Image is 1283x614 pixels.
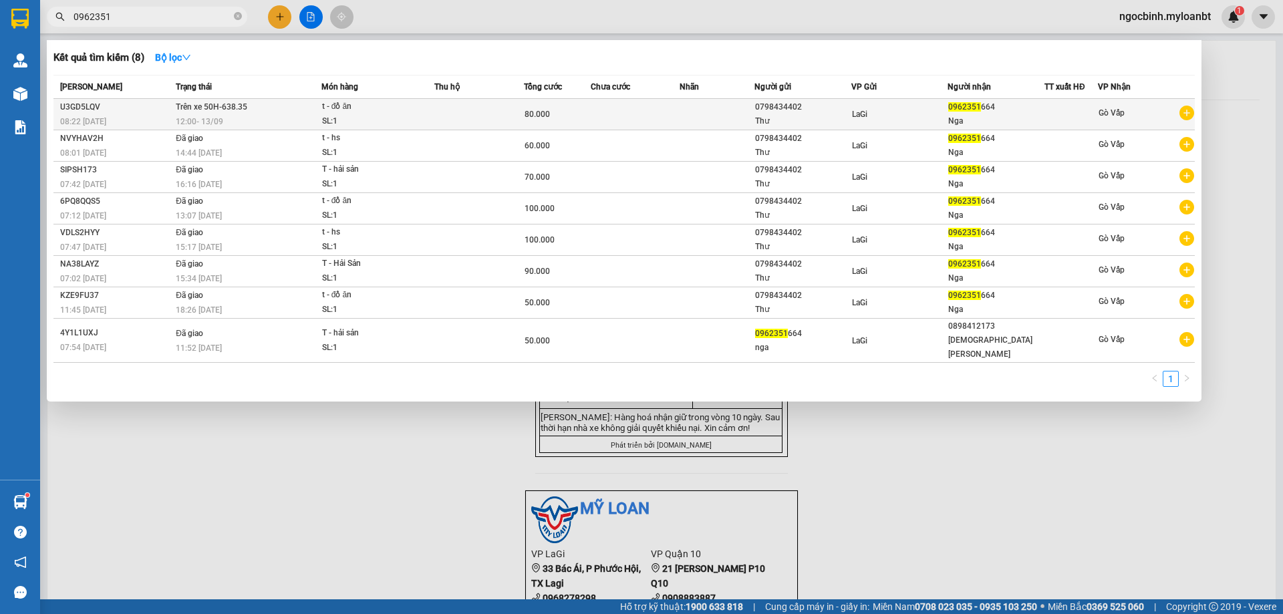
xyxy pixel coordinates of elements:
[755,240,851,254] div: Thư
[60,117,106,126] span: 08:22 [DATE]
[60,82,122,92] span: [PERSON_NAME]
[948,165,981,174] span: 0962351
[60,243,106,252] span: 07:47 [DATE]
[1099,265,1125,275] span: Gò Vấp
[755,303,851,317] div: Thư
[5,85,90,100] strong: Phiếu gửi hàng
[1179,263,1194,277] span: plus-circle
[322,288,422,303] div: t - đồ ăn
[176,243,222,252] span: 15:17 [DATE]
[755,194,851,208] div: 0798434402
[948,132,1044,146] div: 664
[948,319,1044,333] div: 0898412173
[755,257,851,271] div: 0798434402
[155,52,191,63] strong: Bộ lọc
[948,82,991,92] span: Người nhận
[176,117,223,126] span: 12:00 - 13/09
[13,495,27,509] img: warehouse-icon
[176,148,222,158] span: 14:44 [DATE]
[60,226,172,240] div: VDLS2HYY
[1179,294,1194,309] span: plus-circle
[322,194,422,208] div: t - đồ ăn
[5,61,65,73] span: 0908883887
[755,177,851,191] div: Thư
[60,163,172,177] div: SIPSH173
[525,110,550,119] span: 80.000
[144,47,202,68] button: Bộ lọcdown
[948,291,981,300] span: 0962351
[147,85,172,100] span: LaGi
[60,132,172,146] div: NVYHAV2H
[176,291,203,300] span: Đã giao
[176,165,203,174] span: Đã giao
[1099,171,1125,180] span: Gò Vấp
[1151,374,1159,382] span: left
[948,194,1044,208] div: 664
[322,257,422,271] div: T - Hải Sản
[948,257,1044,271] div: 664
[852,204,867,213] span: LaGi
[755,327,851,341] div: 664
[948,177,1044,191] div: Nga
[852,298,867,307] span: LaGi
[948,333,1044,361] div: [DEMOGRAPHIC_DATA][PERSON_NAME]
[60,343,106,352] span: 07:54 [DATE]
[322,114,422,129] div: SL: 1
[948,146,1044,160] div: Nga
[13,53,27,67] img: warehouse-icon
[14,526,27,539] span: question-circle
[322,240,422,255] div: SL: 1
[176,211,222,220] span: 13:07 [DATE]
[234,12,242,20] span: close-circle
[60,194,172,208] div: 6PQ8QQS5
[176,329,203,338] span: Đã giao
[60,180,106,189] span: 07:42 [DATE]
[524,82,562,92] span: Tổng cước
[1099,297,1125,306] span: Gò Vấp
[1183,374,1191,382] span: right
[321,82,358,92] span: Món hàng
[176,102,247,112] span: Trên xe 50H-638.35
[1163,371,1179,387] li: 1
[128,7,191,22] span: ULP6XHXA
[322,100,422,114] div: t - đồ ăn
[60,211,106,220] span: 07:12 [DATE]
[13,120,27,134] img: solution-icon
[755,208,851,222] div: Thư
[60,257,172,271] div: NA38LAYZ
[755,289,851,303] div: 0798434402
[322,225,422,240] div: t - hs
[755,163,851,177] div: 0798434402
[755,132,851,146] div: 0798434402
[1147,371,1163,387] button: left
[948,163,1044,177] div: 664
[1044,82,1085,92] span: TT xuất HĐ
[176,305,222,315] span: 18:26 [DATE]
[5,33,122,59] span: 21 [PERSON_NAME] P10 Q10
[852,235,867,245] span: LaGi
[60,305,106,315] span: 11:45 [DATE]
[1179,371,1195,387] button: right
[948,259,981,269] span: 0962351
[1179,106,1194,120] span: plus-circle
[60,326,172,340] div: 4Y1L1UXJ
[948,303,1044,317] div: Nga
[525,267,550,276] span: 90.000
[60,100,172,114] div: U3GD5LQV
[322,177,422,192] div: SL: 1
[25,493,29,497] sup: 1
[948,134,981,143] span: 0962351
[322,341,422,355] div: SL: 1
[591,82,630,92] span: Chưa cước
[755,146,851,160] div: Thư
[948,226,1044,240] div: 664
[322,131,422,146] div: t - hs
[176,196,203,206] span: Đã giao
[852,141,867,150] span: LaGi
[60,148,106,158] span: 08:01 [DATE]
[1179,332,1194,347] span: plus-circle
[948,114,1044,128] div: Nga
[234,11,242,23] span: close-circle
[322,146,422,160] div: SL: 1
[176,134,203,143] span: Đã giao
